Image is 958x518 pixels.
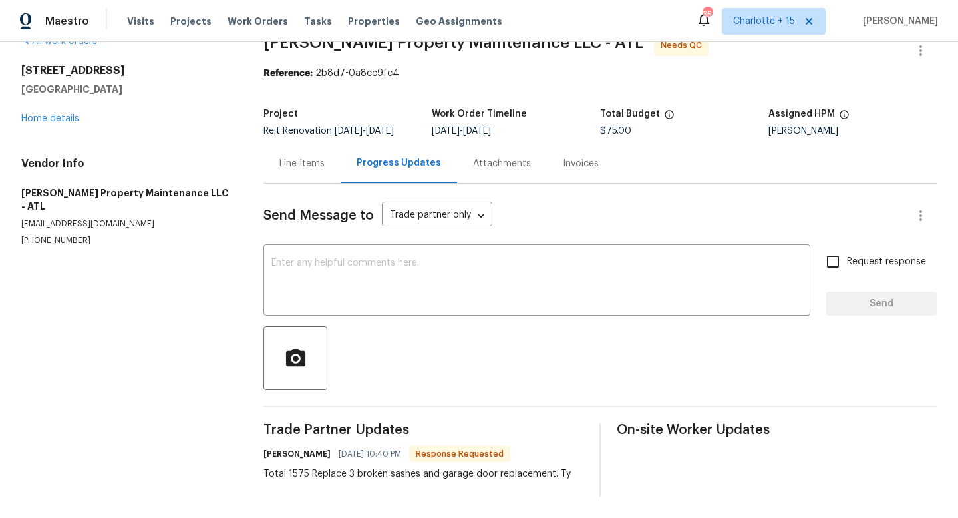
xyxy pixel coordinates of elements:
[432,127,491,136] span: -
[263,423,583,437] span: Trade Partner Updates
[768,127,937,136] div: [PERSON_NAME]
[858,15,938,28] span: [PERSON_NAME]
[463,127,491,136] span: [DATE]
[228,15,288,28] span: Work Orders
[304,17,332,26] span: Tasks
[279,157,325,170] div: Line Items
[473,157,531,170] div: Attachments
[263,127,394,136] span: Reit Renovation
[263,209,374,222] span: Send Message to
[664,109,675,127] span: The total cost of line items that have been proposed by Opendoor. This sum includes line items th...
[661,39,707,52] span: Needs QC
[366,127,394,136] span: [DATE]
[21,114,79,123] a: Home details
[21,218,232,230] p: [EMAIL_ADDRESS][DOMAIN_NAME]
[263,35,643,51] span: [PERSON_NAME] Property Maintenance LLC - ATL
[263,69,313,78] b: Reference:
[21,235,232,246] p: [PHONE_NUMBER]
[21,186,232,213] h5: [PERSON_NAME] Property Maintenance LLC - ATL
[733,15,795,28] span: Charlotte + 15
[432,109,527,119] h5: Work Order Timeline
[600,109,660,119] h5: Total Budget
[357,156,441,170] div: Progress Updates
[45,15,89,28] span: Maestro
[563,157,599,170] div: Invoices
[263,67,937,80] div: 2b8d7-0a8cc9fc4
[170,15,212,28] span: Projects
[847,255,926,269] span: Request response
[263,447,331,461] h6: [PERSON_NAME]
[703,8,712,21] div: 351
[410,447,509,461] span: Response Requested
[600,127,631,136] span: $75.00
[768,109,835,119] h5: Assigned HPM
[617,423,937,437] span: On-site Worker Updates
[416,15,502,28] span: Geo Assignments
[263,467,571,481] div: Total 1575 Replace 3 broken sashes and garage door replacement. Ty
[21,157,232,170] h4: Vendor Info
[263,109,298,119] h5: Project
[432,127,460,136] span: [DATE]
[348,15,400,28] span: Properties
[21,83,232,96] h5: [GEOGRAPHIC_DATA]
[335,127,394,136] span: -
[839,109,850,127] span: The hpm assigned to this work order.
[127,15,154,28] span: Visits
[21,64,232,77] h2: [STREET_ADDRESS]
[339,447,401,461] span: [DATE] 10:40 PM
[335,127,363,136] span: [DATE]
[382,205,492,227] div: Trade partner only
